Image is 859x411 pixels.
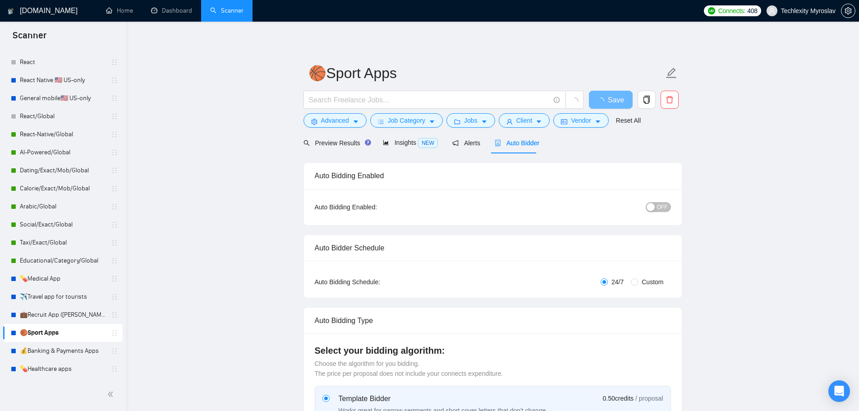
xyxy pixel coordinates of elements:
[454,118,460,125] span: folder
[111,311,118,319] span: holder
[111,131,118,138] span: holder
[495,140,501,146] span: robot
[111,275,118,282] span: holder
[315,277,433,287] div: Auto Bidding Schedule:
[210,7,243,14] a: searchScanner
[111,257,118,264] span: holder
[308,62,664,84] input: Scanner name...
[151,7,192,14] a: dashboardDashboard
[638,277,667,287] span: Custom
[20,89,106,107] a: General mobile🇺🇸 US-only
[841,4,855,18] button: setting
[747,6,757,16] span: 408
[111,239,118,246] span: holder
[571,115,591,125] span: Vendor
[315,163,671,189] div: Auto Bidding Enabled
[111,167,118,174] span: holder
[554,97,560,103] span: info-circle
[20,162,106,180] a: Dating/Exact/Mob/Global
[20,252,106,270] a: Educational/Category/Global
[638,91,656,109] button: copy
[570,97,579,106] span: loading
[597,97,608,105] span: loading
[111,365,118,373] span: holder
[657,202,668,212] span: OFF
[339,393,548,404] div: Template Bidder
[111,77,118,84] span: holder
[303,140,310,146] span: search
[536,118,542,125] span: caret-down
[388,115,425,125] span: Job Category
[20,180,106,198] a: Calorie/Exact/Mob/Global
[383,139,438,146] span: Insights
[303,139,368,147] span: Preview Results
[111,113,118,120] span: holder
[20,53,106,71] a: React
[20,234,106,252] a: Taxi/Exact/Global
[111,95,118,102] span: holder
[616,115,641,125] a: Reset All
[516,115,533,125] span: Client
[20,360,106,378] a: 💊Healthcare apps
[452,140,459,146] span: notification
[708,7,715,14] img: upwork-logo.png
[315,344,671,357] h4: Select your bidding algorithm:
[111,149,118,156] span: holder
[506,118,513,125] span: user
[111,347,118,355] span: holder
[561,118,567,125] span: idcard
[111,329,118,337] span: holder
[666,67,677,79] span: edit
[20,71,106,89] a: React Native 🇺🇸 US-only
[20,342,106,360] a: 💰Banking & Payments Apps
[495,139,539,147] span: Auto Bidder
[315,360,503,377] span: Choose the algorithm for you bidding. The price per proposal does not include your connects expen...
[20,270,106,288] a: 💊Medical App
[111,185,118,192] span: holder
[589,91,633,109] button: Save
[661,91,679,109] button: delete
[107,390,116,399] span: double-left
[378,118,384,125] span: bars
[20,143,106,162] a: AI-Powered/Global
[111,59,118,66] span: holder
[464,115,478,125] span: Jobs
[638,96,655,104] span: copy
[370,113,443,128] button: barsJob Categorycaret-down
[718,6,745,16] span: Connects:
[841,7,855,14] a: setting
[429,118,435,125] span: caret-down
[321,115,349,125] span: Advanced
[595,118,601,125] span: caret-down
[111,221,118,228] span: holder
[315,202,433,212] div: Auto Bidding Enabled:
[603,393,634,403] span: 0.50 credits
[311,118,317,125] span: setting
[499,113,550,128] button: userClientcaret-down
[353,118,359,125] span: caret-down
[303,113,367,128] button: settingAdvancedcaret-down
[452,139,480,147] span: Alerts
[315,308,671,333] div: Auto Bidding Type
[481,118,487,125] span: caret-down
[635,394,663,403] span: / proposal
[111,203,118,210] span: holder
[106,7,133,14] a: homeHome
[20,288,106,306] a: ✈️Travel app for tourists
[608,94,624,106] span: Save
[418,138,438,148] span: NEW
[661,96,678,104] span: delete
[364,139,372,147] div: Tooltip anchor
[111,293,118,300] span: holder
[5,29,54,48] span: Scanner
[309,94,550,106] input: Search Freelance Jobs...
[553,113,608,128] button: idcardVendorcaret-down
[315,235,671,261] div: Auto Bidder Schedule
[828,380,850,402] div: Open Intercom Messenger
[383,139,389,146] span: area-chart
[20,125,106,143] a: React-Native/Global
[20,306,106,324] a: 💼Recruit App ([PERSON_NAME])
[608,277,627,287] span: 24/7
[20,324,106,342] a: 🏀Sport Apps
